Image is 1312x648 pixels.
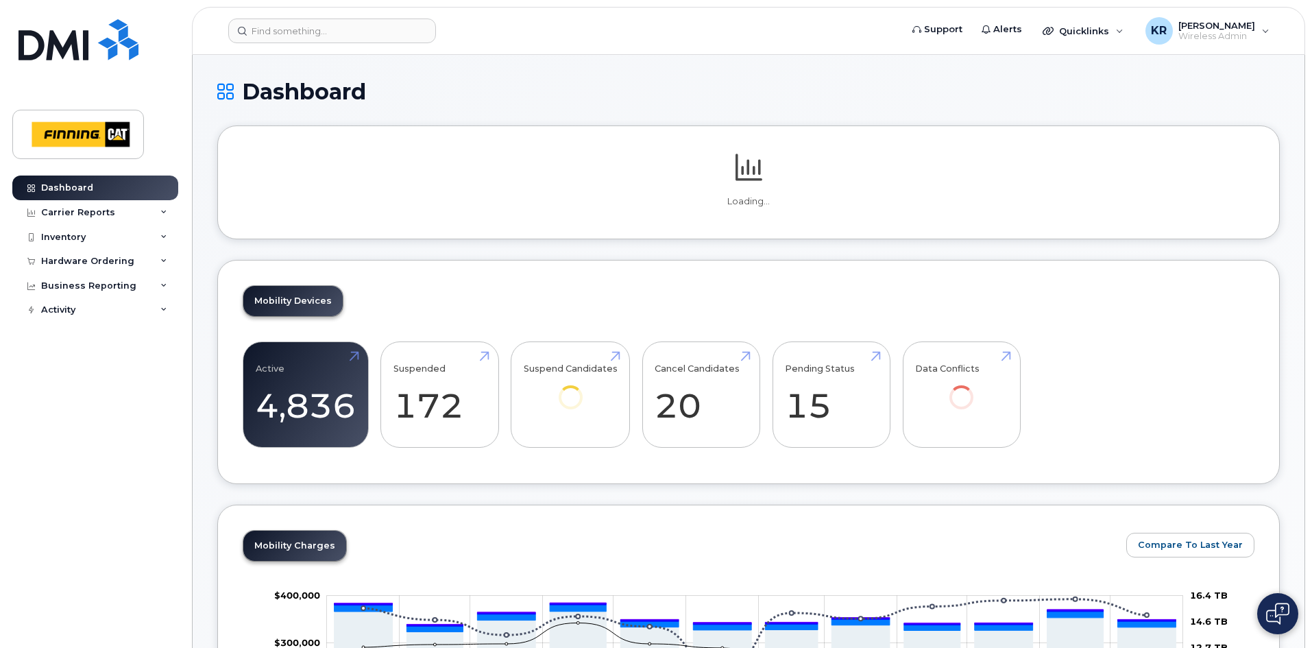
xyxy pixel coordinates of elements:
[915,350,1008,429] a: Data Conflicts
[243,531,346,561] a: Mobility Charges
[785,350,877,440] a: Pending Status 15
[274,590,320,601] g: $0
[1190,616,1228,627] tspan: 14.6 TB
[524,350,618,429] a: Suspend Candidates
[393,350,486,440] a: Suspended 172
[274,590,320,601] tspan: $400,000
[1190,590,1228,601] tspan: 16.4 TB
[1126,533,1254,557] button: Compare To Last Year
[243,286,343,316] a: Mobility Devices
[1138,538,1243,551] span: Compare To Last Year
[655,350,747,440] a: Cancel Candidates 20
[274,637,320,648] g: $0
[274,637,320,648] tspan: $300,000
[243,195,1254,208] p: Loading...
[335,603,1176,625] g: QST
[217,80,1280,104] h1: Dashboard
[1266,603,1289,625] img: Open chat
[256,350,356,440] a: Active 4,836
